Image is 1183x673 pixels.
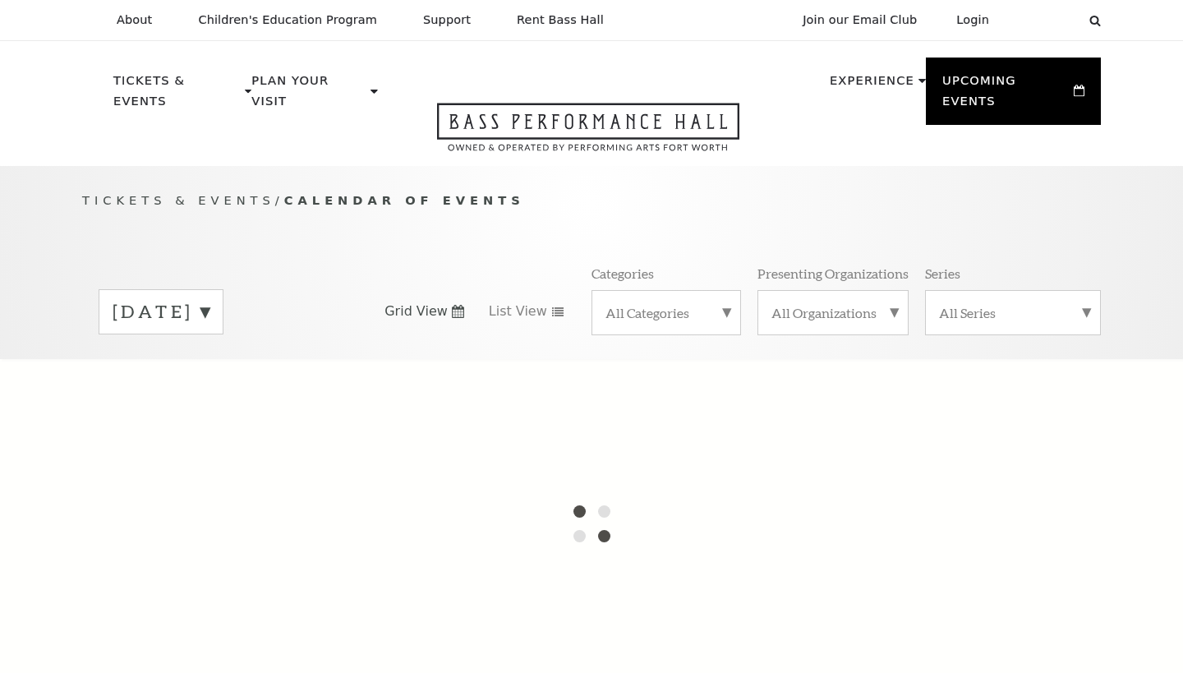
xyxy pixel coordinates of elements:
[925,265,960,282] p: Series
[757,265,909,282] p: Presenting Organizations
[591,265,654,282] p: Categories
[284,193,525,207] span: Calendar of Events
[198,13,377,27] p: Children's Education Program
[939,304,1087,321] label: All Series
[830,71,914,100] p: Experience
[384,302,448,320] span: Grid View
[113,299,209,325] label: [DATE]
[117,13,152,27] p: About
[489,302,547,320] span: List View
[113,71,241,121] p: Tickets & Events
[605,304,727,321] label: All Categories
[517,13,604,27] p: Rent Bass Hall
[942,71,1070,121] p: Upcoming Events
[1015,12,1074,28] select: Select:
[82,193,275,207] span: Tickets & Events
[82,191,1101,211] p: /
[251,71,366,121] p: Plan Your Visit
[771,304,895,321] label: All Organizations
[423,13,471,27] p: Support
